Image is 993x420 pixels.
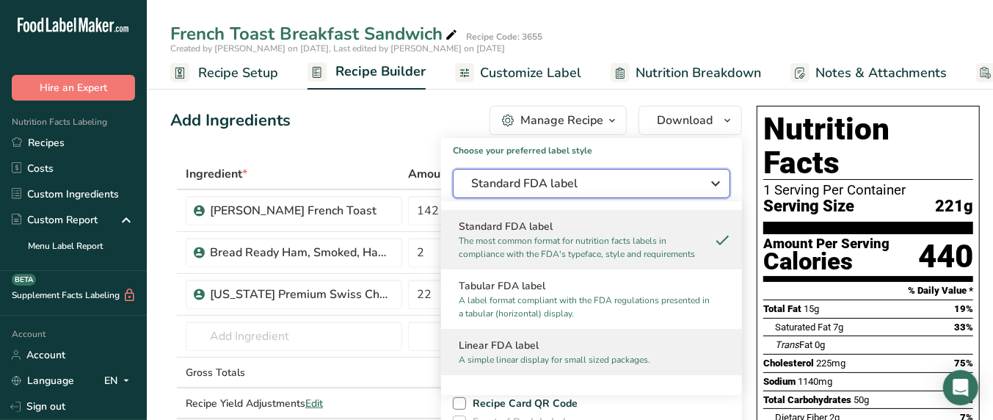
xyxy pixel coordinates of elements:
[170,21,460,47] div: French Toast Breakfast Sandwich
[170,57,278,90] a: Recipe Setup
[790,57,947,90] a: Notes & Attachments
[918,237,973,276] div: 440
[459,338,724,353] h2: Linear FDA label
[954,322,973,333] span: 33%
[459,234,711,261] p: The most common format for nutrition facts labels in compliance with the FDA's typeface, style an...
[943,370,978,405] div: Open Intercom Messenger
[210,244,393,261] div: Bread Ready Ham, Smoked, Ham & Water
[459,278,724,294] h2: Tabular FDA label
[480,63,581,83] span: Customize Label
[170,109,291,133] div: Add Ingredients
[12,274,36,286] div: BETA
[441,138,742,157] h1: Choose your preferred label style
[186,396,402,411] div: Recipe Yield Adjustments
[816,358,845,369] span: 225mg
[186,365,402,380] div: Gross Totals
[459,384,724,399] h2: Simplified FDA label
[335,62,426,82] span: Recipe Builder
[453,169,730,198] button: Standard FDA label
[490,106,627,135] button: Manage Recipe
[186,322,402,351] input: Add Ingredient
[763,112,973,180] h1: Nutrition Facts
[12,212,98,228] div: Custom Report
[935,198,973,216] span: 221g
[639,106,742,135] button: Download
[815,63,947,83] span: Notes & Attachments
[466,397,578,410] span: Recipe Card QR Code
[763,251,890,272] div: Calories
[308,55,426,90] a: Recipe Builder
[104,372,135,390] div: EN
[186,165,247,183] span: Ingredient
[520,112,603,129] div: Manage Recipe
[763,282,973,300] section: % Daily Value *
[833,322,843,333] span: 7g
[459,353,711,366] p: A simple linear display for small sized packages.
[471,175,691,192] span: Standard FDA label
[775,339,799,350] i: Trans
[12,368,74,394] a: Language
[459,294,711,320] p: A label format compliant with the FDA regulations presented in a tabular (horizontal) display.
[657,112,713,129] span: Download
[775,322,831,333] span: Saturated Fat
[636,63,761,83] span: Nutrition Breakdown
[763,376,796,387] span: Sodium
[763,237,890,251] div: Amount Per Serving
[12,75,135,101] button: Hire an Expert
[775,339,812,350] span: Fat
[815,339,825,350] span: 0g
[611,57,761,90] a: Nutrition Breakdown
[210,286,393,303] div: [US_STATE] Premium Swiss Cheese
[455,57,581,90] a: Customize Label
[763,183,973,198] div: 1 Serving Per Container
[210,202,393,220] div: [PERSON_NAME] French Toast
[459,219,724,234] h2: Standard FDA label
[198,63,278,83] span: Recipe Setup
[763,303,801,314] span: Total Fat
[798,376,832,387] span: 1140mg
[763,358,814,369] span: Cholesterol
[305,397,323,410] span: Edit
[954,358,973,369] span: 75%
[170,43,505,54] span: Created by [PERSON_NAME] on [DATE], Last edited by [PERSON_NAME] on [DATE]
[466,30,542,43] div: Recipe Code: 3655
[804,303,819,314] span: 15g
[954,303,973,314] span: 19%
[763,198,854,216] span: Serving Size
[763,394,851,405] span: Total Carbohydrates
[408,165,457,183] span: Amount
[854,394,869,405] span: 50g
